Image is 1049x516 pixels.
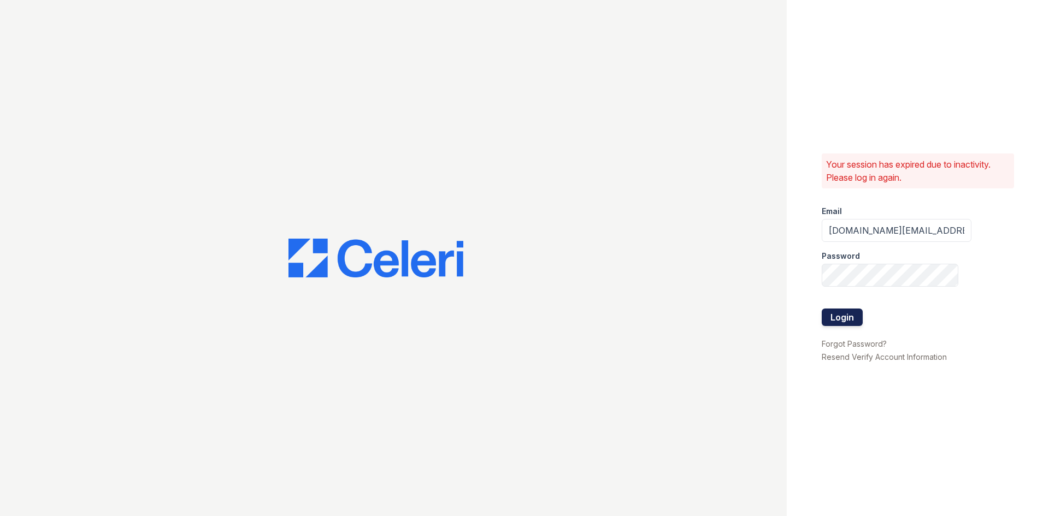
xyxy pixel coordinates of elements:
[826,158,1010,184] p: Your session has expired due to inactivity. Please log in again.
[822,206,842,217] label: Email
[822,339,887,348] a: Forgot Password?
[822,309,863,326] button: Login
[288,239,463,278] img: CE_Logo_Blue-a8612792a0a2168367f1c8372b55b34899dd931a85d93a1a3d3e32e68fde9ad4.png
[822,352,947,361] a: Resend Verify Account Information
[822,251,860,262] label: Password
